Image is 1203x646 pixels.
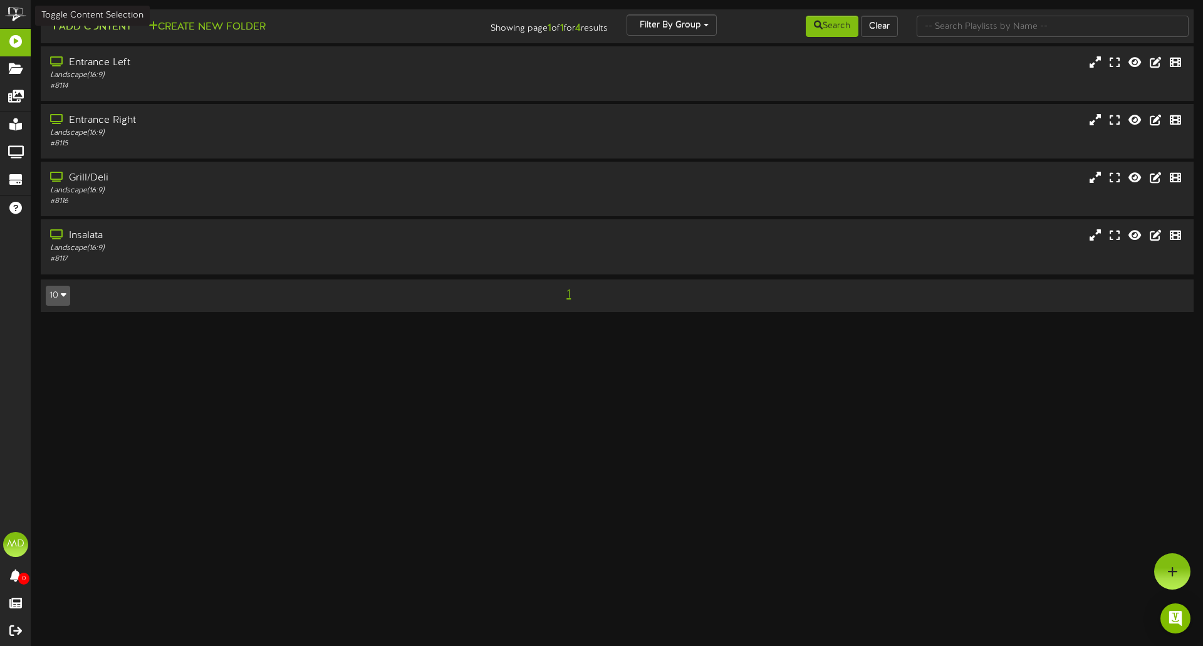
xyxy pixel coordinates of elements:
[50,196,512,207] div: # 8116
[806,16,858,37] button: Search
[50,229,512,243] div: Insalata
[50,113,512,128] div: Entrance Right
[50,254,512,264] div: # 8117
[50,138,512,149] div: # 8115
[548,23,551,34] strong: 1
[560,23,564,34] strong: 1
[50,56,512,70] div: Entrance Left
[563,288,574,301] span: 1
[50,70,512,81] div: Landscape ( 16:9 )
[46,19,135,35] button: Add Content
[50,171,512,185] div: Grill/Deli
[861,16,898,37] button: Clear
[50,185,512,196] div: Landscape ( 16:9 )
[50,81,512,91] div: # 8114
[46,286,70,306] button: 10
[575,23,581,34] strong: 4
[145,19,269,35] button: Create New Folder
[3,532,28,557] div: MD
[627,14,717,36] button: Filter By Group
[1160,603,1190,633] div: Open Intercom Messenger
[424,14,617,36] div: Showing page of for results
[50,243,512,254] div: Landscape ( 16:9 )
[917,16,1189,37] input: -- Search Playlists by Name --
[18,573,29,585] span: 0
[50,128,512,138] div: Landscape ( 16:9 )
